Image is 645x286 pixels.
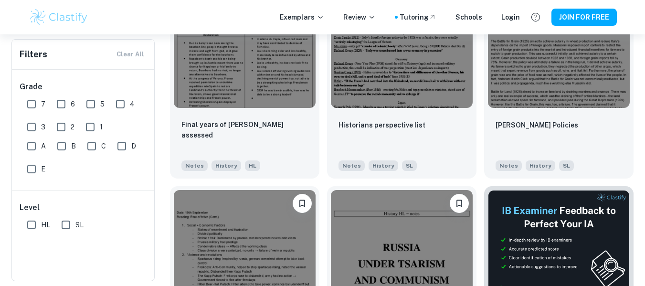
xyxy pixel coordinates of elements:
span: 4 [130,99,135,109]
span: History [211,160,241,171]
span: 3 [41,122,45,132]
a: Schools [455,12,482,22]
p: Historians perspective list [338,120,425,130]
span: D [131,141,136,151]
span: SL [559,160,574,171]
span: Notes [338,160,365,171]
span: History [369,160,398,171]
button: JOIN FOR FREE [551,9,617,26]
span: 2 [71,122,74,132]
img: Clastify logo [29,8,89,27]
p: Review [343,12,376,22]
span: C [101,141,106,151]
button: Please log in to bookmark exemplars [293,194,312,213]
span: History [526,160,555,171]
p: Mussolini's Policies [496,120,578,130]
span: SL [75,220,84,230]
a: Login [501,12,520,22]
span: 5 [100,99,105,109]
h6: Filters [20,48,47,61]
span: Notes [496,160,522,171]
img: History Notes example thumbnail: Historians perspective list [331,1,473,108]
img: History Notes example thumbnail: Mussolini's Policies [488,1,630,108]
span: B [71,141,76,151]
span: Notes [181,160,208,171]
span: 7 [41,99,45,109]
h6: Grade [20,81,148,93]
p: Final years of Louis XVIII assessed [181,119,308,140]
a: Tutoring [400,12,436,22]
span: E [41,164,45,174]
span: HL [41,220,50,230]
button: Help and Feedback [528,9,544,25]
span: 6 [71,99,75,109]
span: HL [245,160,260,171]
img: History Notes example thumbnail: Final years of Louis XVIII assessed [174,1,316,108]
h6: Level [20,202,148,213]
span: 1 [100,122,103,132]
span: SL [402,160,417,171]
span: A [41,141,46,151]
button: Please log in to bookmark exemplars [450,194,469,213]
p: Exemplars [280,12,324,22]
